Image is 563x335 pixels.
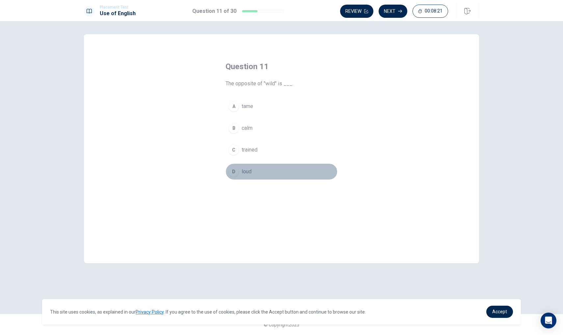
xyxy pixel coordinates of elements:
[226,120,337,136] button: Bcalm
[242,168,252,176] span: loud
[242,102,253,110] span: tame
[228,123,239,133] div: B
[100,5,136,10] span: Placement Test
[226,163,337,180] button: Dloud
[425,9,442,14] span: 00:08:21
[242,124,253,132] span: calm
[228,145,239,155] div: C
[228,166,239,177] div: D
[42,299,521,324] div: cookieconsent
[492,309,507,314] span: Accept
[100,10,136,17] h1: Use of English
[264,322,299,327] span: © Copyright 2025
[226,61,337,72] h4: Question 11
[242,146,257,154] span: trained
[486,306,513,318] a: dismiss cookie message
[228,101,239,112] div: A
[226,80,337,88] span: The opposite of "wild" is ___.
[50,309,366,315] span: This site uses cookies, as explained in our . If you agree to the use of cookies, please click th...
[192,7,236,15] h1: Question 11 of 30
[340,5,373,18] button: Review
[541,313,556,328] div: Open Intercom Messenger
[226,142,337,158] button: Ctrained
[136,309,164,315] a: Privacy Policy
[226,98,337,115] button: Atame
[379,5,407,18] button: Next
[413,5,448,18] button: 00:08:21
